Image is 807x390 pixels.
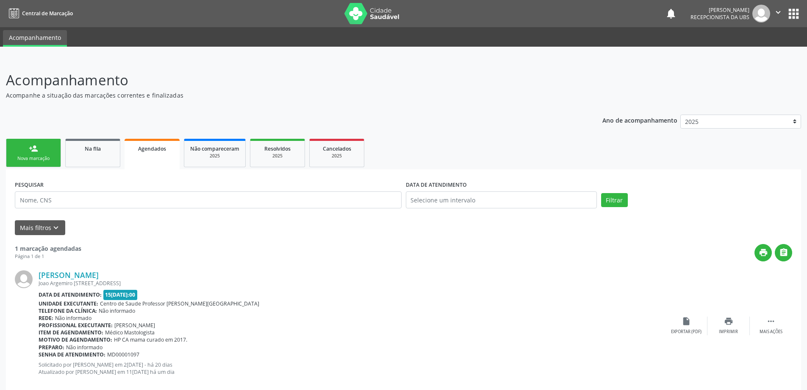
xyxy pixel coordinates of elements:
[406,178,467,191] label: DATA DE ATENDIMENTO
[39,307,97,314] b: Telefone da clínica:
[99,307,135,314] span: Não informado
[39,361,665,376] p: Solicitado por [PERSON_NAME] em 2[DATE] - há 20 dias Atualizado por [PERSON_NAME] em 11[DATE] há ...
[6,70,563,91] p: Acompanhamento
[602,115,677,125] p: Ano de acompanhamento
[775,244,792,261] button: 
[39,329,103,336] b: Item de agendamento:
[103,290,138,300] span: 15[DATE]:00
[15,220,65,235] button: Mais filtroskeyboard_arrow_down
[691,14,749,21] span: Recepcionista da UBS
[107,351,139,358] span: MD00001097
[15,270,33,288] img: img
[85,145,101,152] span: Na fila
[406,191,597,208] input: Selecione um intervalo
[39,322,113,329] b: Profissional executante:
[752,5,770,22] img: img
[15,253,81,260] div: Página 1 de 1
[39,314,53,322] b: Rede:
[316,153,358,159] div: 2025
[671,329,702,335] div: Exportar (PDF)
[51,223,61,233] i: keyboard_arrow_down
[719,329,738,335] div: Imprimir
[29,144,38,153] div: person_add
[138,145,166,152] span: Agendados
[770,5,786,22] button: 
[114,322,155,329] span: [PERSON_NAME]
[39,280,665,287] div: Joao Argemiro [STREET_ADDRESS]
[105,329,155,336] span: Médico Mastologista
[190,145,239,152] span: Não compareceram
[39,270,99,280] a: [PERSON_NAME]
[323,145,351,152] span: Cancelados
[39,336,112,343] b: Motivo de agendamento:
[15,191,402,208] input: Nome, CNS
[6,6,73,20] a: Central de Marcação
[779,248,788,257] i: 
[100,300,259,307] span: Centro de Saude Professor [PERSON_NAME][GEOGRAPHIC_DATA]
[39,351,105,358] b: Senha de atendimento:
[39,291,102,298] b: Data de atendimento:
[190,153,239,159] div: 2025
[760,329,782,335] div: Mais ações
[22,10,73,17] span: Central de Marcação
[759,248,768,257] i: print
[66,344,103,351] span: Não informado
[691,6,749,14] div: [PERSON_NAME]
[15,244,81,253] strong: 1 marcação agendadas
[55,314,92,322] span: Não informado
[6,91,563,100] p: Acompanhe a situação das marcações correntes e finalizadas
[665,8,677,20] button: notifications
[256,153,299,159] div: 2025
[682,317,691,326] i: insert_drive_file
[786,6,801,21] button: apps
[39,344,64,351] b: Preparo:
[12,155,55,162] div: Nova marcação
[3,30,67,47] a: Acompanhamento
[114,336,187,343] span: HP CA mama curado em 2017.
[264,145,291,152] span: Resolvidos
[724,317,733,326] i: print
[39,300,98,307] b: Unidade executante:
[601,193,628,208] button: Filtrar
[766,317,776,326] i: 
[774,8,783,17] i: 
[15,178,44,191] label: PESQUISAR
[754,244,772,261] button: print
